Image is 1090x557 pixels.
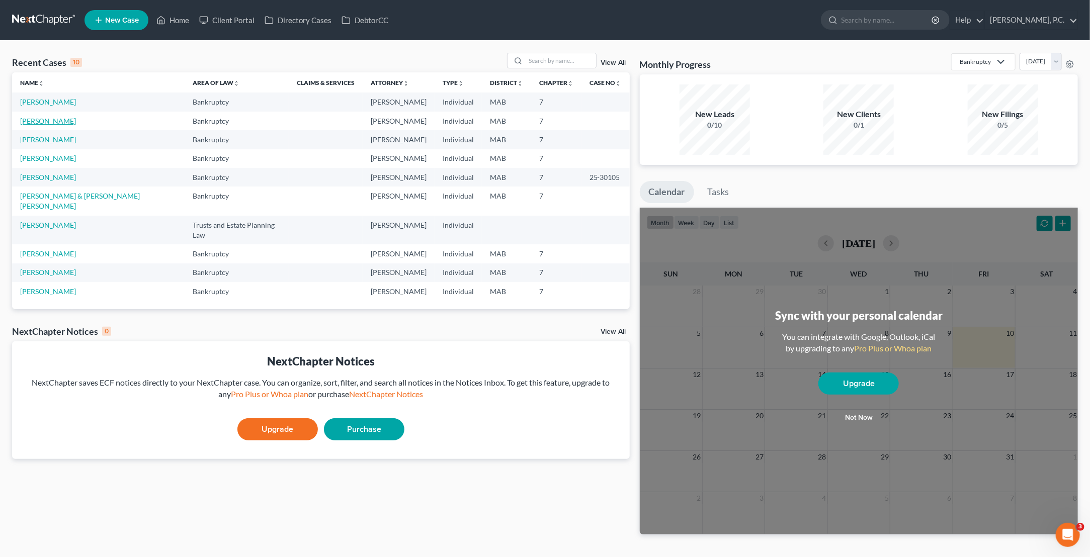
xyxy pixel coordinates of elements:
[818,373,899,395] a: Upgrade
[363,216,435,244] td: [PERSON_NAME]
[517,80,523,86] i: unfold_more
[363,149,435,168] td: [PERSON_NAME]
[539,79,573,86] a: Chapterunfold_more
[20,353,622,369] div: NextChapter Notices
[337,11,393,29] a: DebtorCC
[616,80,622,86] i: unfold_more
[20,377,622,400] div: NextChapter saves ECF notices directly to your NextChapter case. You can organize, sort, filter, ...
[12,325,111,337] div: NextChapter Notices
[349,389,423,399] a: NextChapter Notices
[363,112,435,130] td: [PERSON_NAME]
[823,109,894,120] div: New Clients
[102,327,111,336] div: 0
[403,80,409,86] i: unfold_more
[363,130,435,149] td: [PERSON_NAME]
[531,112,581,130] td: 7
[185,187,288,215] td: Bankruptcy
[567,80,573,86] i: unfold_more
[20,98,76,106] a: [PERSON_NAME]
[363,282,435,301] td: [PERSON_NAME]
[531,263,581,282] td: 7
[968,120,1038,130] div: 0/5
[531,92,581,111] td: 7
[20,268,76,276] a: [PERSON_NAME]
[435,130,482,149] td: Individual
[20,135,76,144] a: [PERSON_NAME]
[185,149,288,168] td: Bankruptcy
[490,79,523,86] a: Districtunfold_more
[185,244,288,263] td: Bankruptcy
[640,181,694,203] a: Calendar
[699,181,738,203] a: Tasks
[194,11,260,29] a: Client Portal
[531,282,581,301] td: 7
[435,92,482,111] td: Individual
[601,328,626,335] a: View All
[193,79,239,86] a: Area of Lawunfold_more
[950,11,984,29] a: Help
[823,120,894,130] div: 0/1
[289,72,363,92] th: Claims & Services
[435,112,482,130] td: Individual
[1056,523,1080,547] iframe: Intercom live chat
[531,187,581,215] td: 7
[185,263,288,282] td: Bankruptcy
[443,79,464,86] a: Typeunfold_more
[526,53,596,68] input: Search by name...
[20,287,76,296] a: [PERSON_NAME]
[640,58,711,70] h3: Monthly Progress
[185,130,288,149] td: Bankruptcy
[680,120,750,130] div: 0/10
[482,149,531,168] td: MAB
[363,187,435,215] td: [PERSON_NAME]
[324,418,404,440] a: Purchase
[482,187,531,215] td: MAB
[531,168,581,187] td: 7
[260,11,337,29] a: Directory Cases
[531,244,581,263] td: 7
[841,11,933,29] input: Search by name...
[185,168,288,187] td: Bankruptcy
[185,112,288,130] td: Bankruptcy
[20,154,76,162] a: [PERSON_NAME]
[20,173,76,181] a: [PERSON_NAME]
[680,109,750,120] div: New Leads
[20,192,140,210] a: [PERSON_NAME] & [PERSON_NAME] [PERSON_NAME]
[531,130,581,149] td: 7
[482,263,531,282] td: MAB
[482,244,531,263] td: MAB
[435,263,482,282] td: Individual
[363,168,435,187] td: [PERSON_NAME]
[363,244,435,263] td: [PERSON_NAME]
[778,331,939,354] div: You can integrate with Google, Outlook, iCal by upgrading to any
[237,418,318,440] a: Upgrade
[20,117,76,125] a: [PERSON_NAME]
[458,80,464,86] i: unfold_more
[482,92,531,111] td: MAB
[233,80,239,86] i: unfold_more
[12,56,82,68] div: Recent Cases
[968,109,1038,120] div: New Filings
[482,282,531,301] td: MAB
[854,343,932,353] a: Pro Plus or Whoa plan
[960,57,991,66] div: Bankruptcy
[985,11,1077,29] a: [PERSON_NAME], P.C.
[105,17,139,24] span: New Case
[482,130,531,149] td: MAB
[363,263,435,282] td: [PERSON_NAME]
[581,168,630,187] td: 25-30105
[590,79,622,86] a: Case Nounfold_more
[151,11,194,29] a: Home
[435,168,482,187] td: Individual
[70,58,82,67] div: 10
[38,80,44,86] i: unfold_more
[775,308,943,323] div: Sync with your personal calendar
[601,59,626,66] a: View All
[185,282,288,301] td: Bankruptcy
[20,221,76,229] a: [PERSON_NAME]
[435,216,482,244] td: Individual
[435,244,482,263] td: Individual
[482,168,531,187] td: MAB
[482,112,531,130] td: MAB
[435,187,482,215] td: Individual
